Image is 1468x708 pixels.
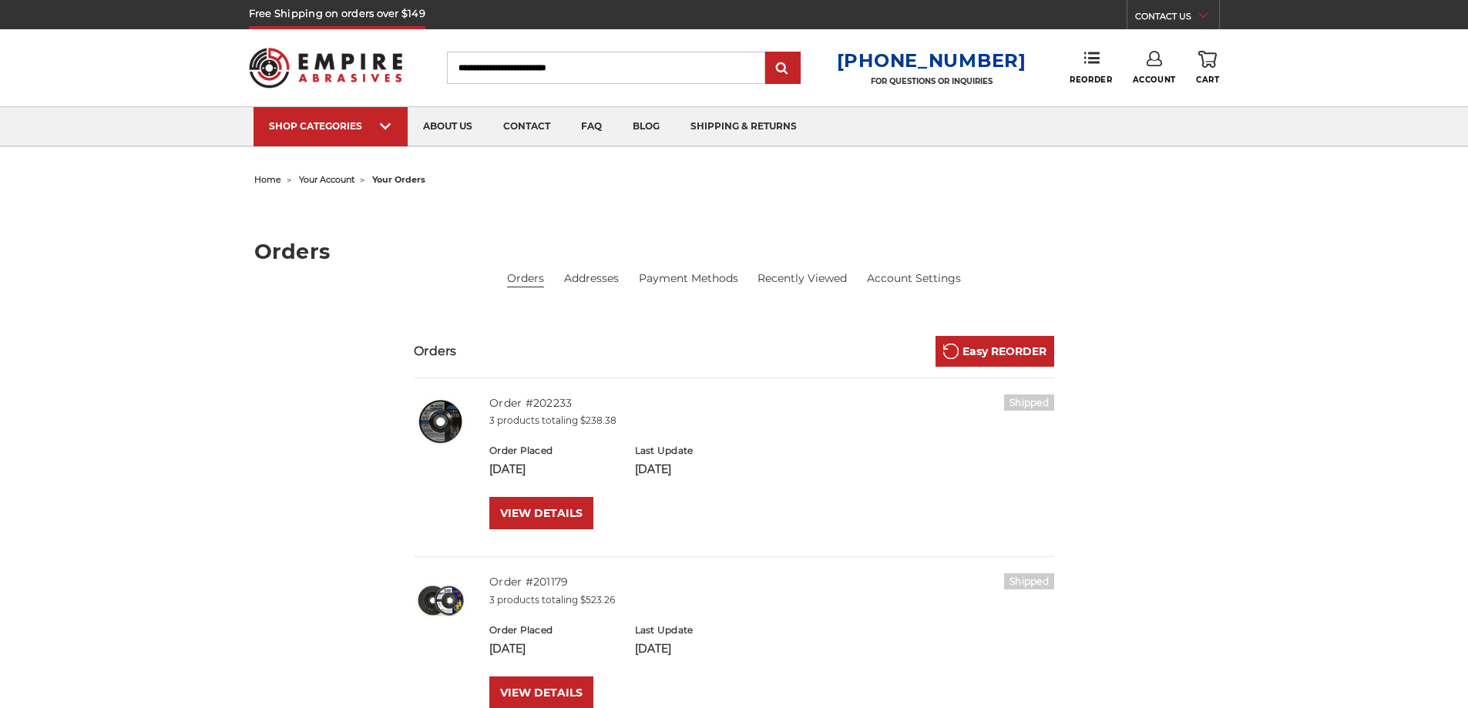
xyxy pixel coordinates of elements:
p: FOR QUESTIONS OR INQUIRIES [837,76,1026,86]
h3: Orders [414,342,457,361]
a: Account Settings [867,270,961,287]
h6: Order Placed [489,444,618,458]
a: Order #201179 [489,575,568,589]
span: [DATE] [635,462,671,476]
span: Cart [1196,75,1219,85]
h6: Last Update [635,444,764,458]
a: Payment Methods [639,270,738,287]
a: CONTACT US [1135,8,1219,29]
p: 3 products totaling $238.38 [489,414,1054,428]
a: Cart [1196,51,1219,85]
div: SHOP CATEGORIES [269,120,392,132]
a: Reorder [1070,51,1112,84]
a: VIEW DETAILS [489,497,593,529]
a: shipping & returns [675,107,812,146]
img: Empire Abrasives [249,38,403,98]
span: Account [1133,75,1176,85]
a: your account [299,174,354,185]
a: faq [566,107,617,146]
span: Reorder [1070,75,1112,85]
input: Submit [768,53,798,84]
span: your orders [372,174,425,185]
a: contact [488,107,566,146]
h6: Last Update [635,623,764,637]
a: Order #202233 [489,396,572,410]
img: 4-1/2" x 3/64" x 7/8" Depressed Center Type 27 Cut Off Wheel [414,394,468,448]
a: [PHONE_NUMBER] [837,49,1026,72]
a: Easy REORDER [936,336,1054,367]
h1: Orders [254,241,1214,262]
a: home [254,174,281,185]
span: [DATE] [635,642,671,656]
a: Recently Viewed [758,270,847,287]
h6: Shipped [1004,394,1054,411]
p: 3 products totaling $523.26 [489,593,1054,607]
h6: Order Placed [489,623,618,637]
li: Orders [507,270,544,287]
h6: Shipped [1004,573,1054,589]
a: blog [617,107,675,146]
span: [DATE] [489,642,526,656]
a: Addresses [564,270,619,287]
span: [DATE] [489,462,526,476]
a: about us [408,107,488,146]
